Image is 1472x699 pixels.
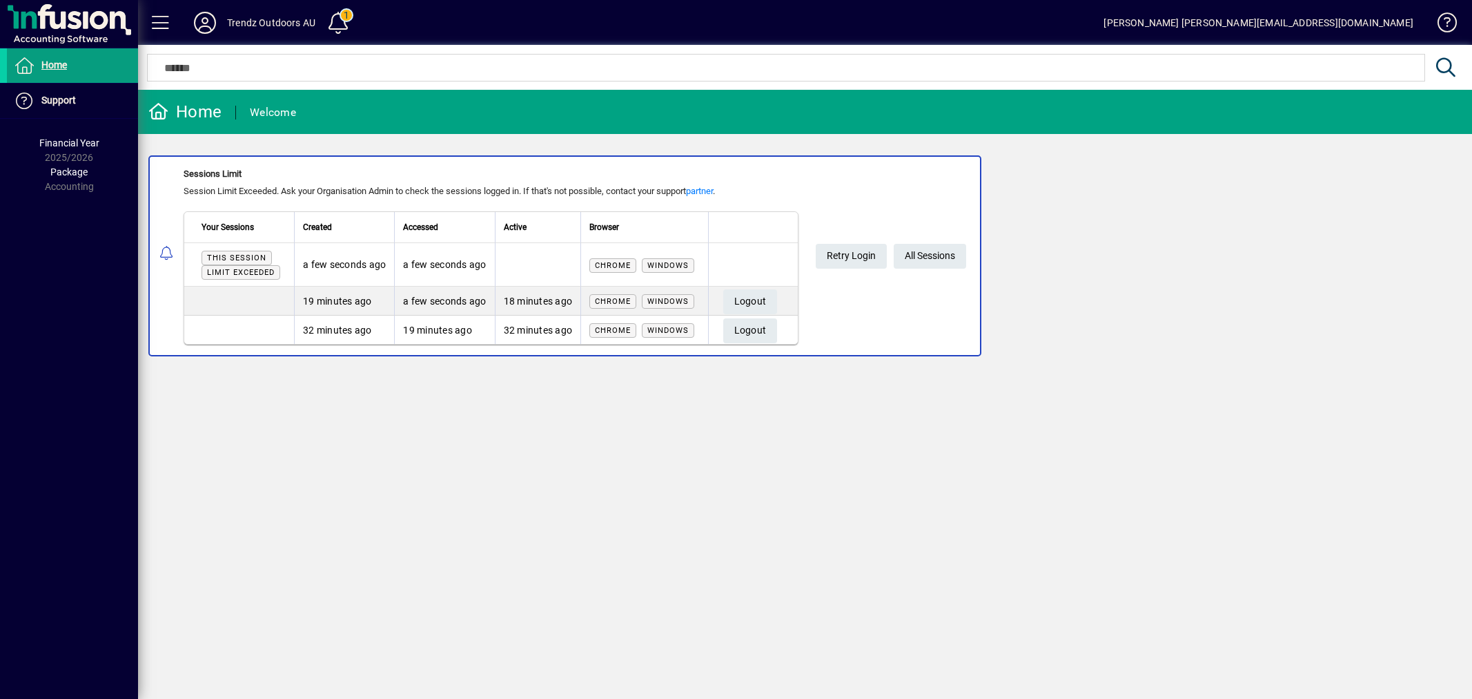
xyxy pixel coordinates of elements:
[1103,12,1413,34] div: [PERSON_NAME] [PERSON_NAME][EMAIL_ADDRESS][DOMAIN_NAME]
[294,243,394,287] td: a few seconds ago
[394,287,494,316] td: a few seconds ago
[595,297,631,306] span: Chrome
[7,84,138,118] a: Support
[595,326,631,335] span: Chrome
[816,244,887,269] button: Retry Login
[148,101,222,123] div: Home
[303,220,332,235] span: Created
[41,59,67,70] span: Home
[202,220,254,235] span: Your Sessions
[1427,3,1455,48] a: Knowledge Base
[207,268,275,277] span: Limit exceeded
[227,12,315,34] div: Trendz Outdoors AU
[723,289,778,314] button: Logout
[41,95,76,106] span: Support
[207,253,266,262] span: This session
[403,220,438,235] span: Accessed
[647,261,689,270] span: Windows
[394,316,494,344] td: 19 minutes ago
[827,245,876,267] span: Retry Login
[294,316,394,344] td: 32 minutes ago
[39,137,99,149] span: Financial Year
[394,243,494,287] td: a few seconds ago
[184,184,798,198] div: Session Limit Exceeded. Ask your Organisation Admin to check the sessions logged in. If that's no...
[504,220,527,235] span: Active
[495,287,581,316] td: 18 minutes ago
[183,10,227,35] button: Profile
[589,220,619,235] span: Browser
[647,297,689,306] span: Windows
[723,318,778,343] button: Logout
[734,290,767,313] span: Logout
[686,186,713,196] a: partner
[50,166,88,178] span: Package
[294,287,394,316] td: 19 minutes ago
[250,102,296,124] div: Welcome
[905,245,955,267] span: All Sessions
[138,155,1472,356] app-alert-notification-menu-item: Sessions Limit
[495,316,581,344] td: 32 minutes ago
[184,167,798,181] div: Sessions Limit
[894,244,966,269] a: All Sessions
[647,326,689,335] span: Windows
[734,319,767,342] span: Logout
[595,261,631,270] span: Chrome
